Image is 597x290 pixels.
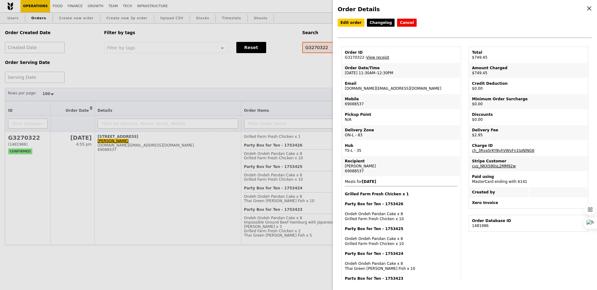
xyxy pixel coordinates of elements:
b: [DATE] [362,179,376,184]
td: MasterCard ending with 6141 [470,172,587,187]
td: $749.45 [470,48,587,62]
div: Created by [472,190,526,195]
div: Order Date/Time [345,66,458,70]
a: Edit order [338,19,364,27]
td: $2.95 [470,125,587,140]
div: Pickup Point [345,112,458,117]
div: Delivery Zone [345,128,458,133]
div: Amount Charged [472,66,585,70]
a: View receipt [366,55,389,60]
button: Cancel [397,19,417,27]
h4: Party Box for Ten - 1753425 [345,226,458,231]
div: Hub [345,143,458,148]
a: ch_3RvaSrKYByhVWyFn1tpNlNG6 [472,148,535,153]
div: Order Database ID [472,218,585,223]
div: Discounts [472,112,585,117]
td: [DATE] 11:30AM–12:30PM [342,63,460,78]
div: Charge ID [472,143,585,148]
div: Minimum Order Surcharge [472,97,585,102]
div: Ondeh Ondeh Pandan Cake x 8 Thai Green [PERSON_NAME] Fish x 10 [345,251,458,271]
td: N/A [342,110,460,125]
td: TS-L - 35 [342,141,460,156]
h4: Grilled Farm Fresh Chicken x 1 [345,192,458,197]
td: [DOMAIN_NAME][EMAIL_ADDRESS][DOMAIN_NAME] [342,79,460,93]
a: Changelog [367,19,395,27]
a: cus_NKXS90sL2MM92w [472,164,516,168]
td: ON-L - 83 [342,125,460,140]
div: Ondeh Ondeh Pandan Cake x 8 Grilled Farm Fresh Chicken x 10 [345,202,458,221]
div: Stripe Customer [472,159,585,164]
div: [PERSON_NAME] [345,164,458,169]
div: Paid using [472,174,585,179]
div: Xero Invoice [472,200,585,205]
div: Total [472,50,585,55]
td: $0.00 [470,110,587,125]
td: $0.00 [470,79,587,93]
div: Email [345,81,458,86]
td: 69088537 [342,94,460,109]
div: Ondeh Ondeh Pandan Cake x 8 Grilled Farm Fresh Chicken x 10 [345,226,458,246]
div: Credit Deduction [472,81,585,86]
td: G3270322 [342,48,460,62]
div: Mobile [345,97,458,102]
div: Recipient [345,159,458,164]
td: $0.00 [470,94,587,109]
h4: Party Box for Ten - 1753424 [345,251,458,256]
span: Order Details [338,6,380,12]
h4: Party Box for Ten - 1753426 [345,202,458,206]
h4: Party Box for Ten - 1753423 [345,276,458,281]
span: – [364,55,366,60]
td: $749.45 [470,63,587,78]
td: 1481986 [470,216,587,231]
div: Order ID [345,50,458,55]
div: 69088537 [345,169,458,174]
div: Delivery Fee [472,128,585,133]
